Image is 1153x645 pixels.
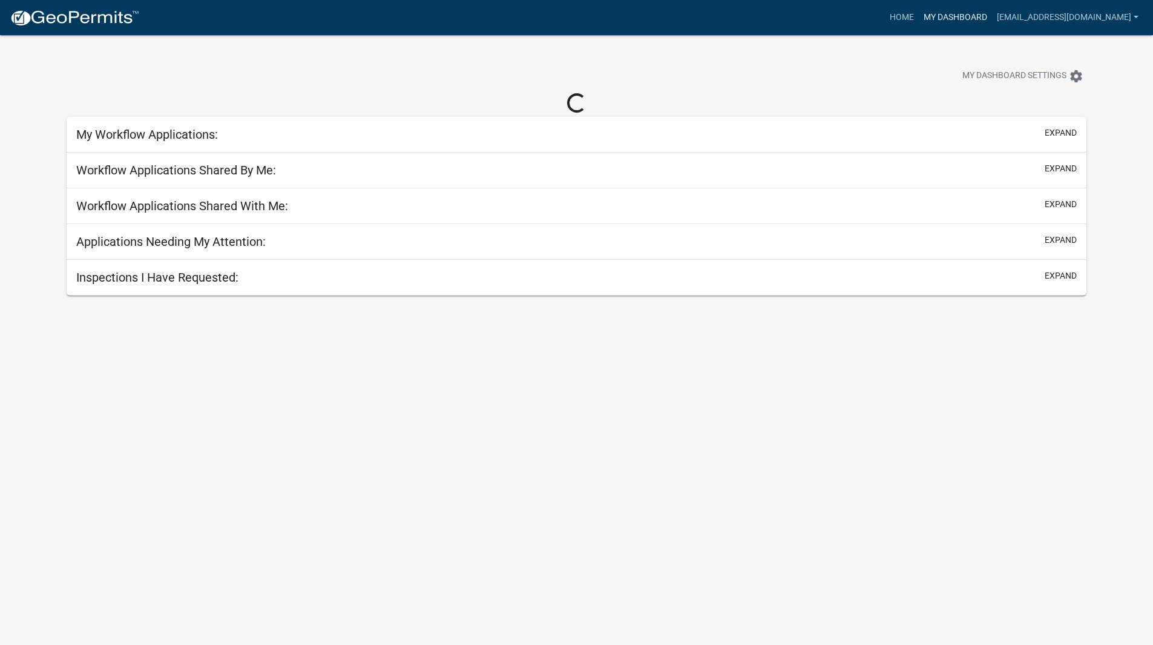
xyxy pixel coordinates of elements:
h5: My Workflow Applications: [76,127,218,142]
button: expand [1045,234,1077,246]
span: My Dashboard Settings [962,69,1066,84]
a: [EMAIL_ADDRESS][DOMAIN_NAME] [992,6,1143,29]
h5: Inspections I Have Requested: [76,270,238,285]
a: My Dashboard [919,6,992,29]
button: expand [1045,162,1077,175]
h5: Applications Needing My Attention: [76,234,266,249]
h5: Workflow Applications Shared With Me: [76,199,288,213]
h5: Workflow Applications Shared By Me: [76,163,276,177]
button: expand [1045,198,1077,211]
a: Home [885,6,919,29]
button: My Dashboard Settingssettings [953,64,1093,88]
i: settings [1069,69,1083,84]
button: expand [1045,270,1077,282]
button: expand [1045,127,1077,139]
